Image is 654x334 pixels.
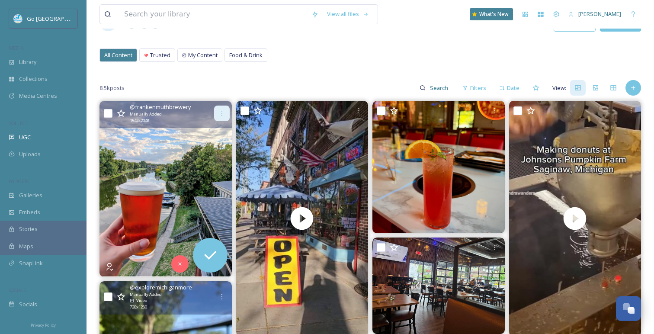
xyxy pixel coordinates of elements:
[130,118,149,124] span: 1542 x 2048
[9,45,24,51] span: MEDIA
[130,292,162,298] span: Manually Added
[130,103,191,111] span: @ frankenmuthbrewery
[19,75,48,83] span: Collections
[14,14,22,23] img: GoGreatLogo_MISkies_RegionalTrails%20%281%29.png
[150,51,170,59] span: Trusted
[104,51,132,59] span: All Content
[9,178,29,184] span: WIDGETS
[564,6,625,22] a: [PERSON_NAME]
[130,283,192,292] span: @ exploremichiganmore
[19,150,41,158] span: Uploads
[19,92,57,100] span: Media Centres
[9,120,27,126] span: COLLECT
[578,10,621,18] span: [PERSON_NAME]
[507,84,519,92] span: Date
[19,300,37,308] span: Socials
[552,84,566,92] span: View:
[31,319,56,330] a: Privacy Policy
[19,225,38,233] span: Stories
[426,79,454,96] input: Search
[9,287,26,293] span: SOCIALS
[130,111,162,117] span: Manually Added
[323,6,373,22] a: View all files
[19,208,40,216] span: Embeds
[188,51,218,59] span: My Content
[19,191,42,199] span: Galleries
[372,238,505,334] img: Pull up a chair—your spot at T.Dub’s is waiting! #Frankenmuth #TDubs
[27,14,91,22] span: Go [GEOGRAPHIC_DATA]
[470,84,486,92] span: Filters
[31,322,56,328] span: Privacy Policy
[19,259,43,267] span: SnapLink
[99,84,125,92] span: 8.5k posts
[229,51,263,59] span: Food & Drink
[19,133,31,141] span: UGC
[136,298,147,304] span: Video
[99,101,232,277] img: It's still patio weather in Michigan 😎 And with a roof and retractable windows, we're ready to ho...
[616,296,641,321] button: Open Chat
[372,101,505,233] img: 🍂✨ Fall in a Glass! ✨🍂 Our Fall Drinks Menu is finally here, cozy, creative, and packed with seas...
[130,304,147,310] span: 720 x 1280
[470,8,513,20] a: What's New
[120,5,307,24] input: Search your library
[19,242,33,250] span: Maps
[19,58,36,66] span: Library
